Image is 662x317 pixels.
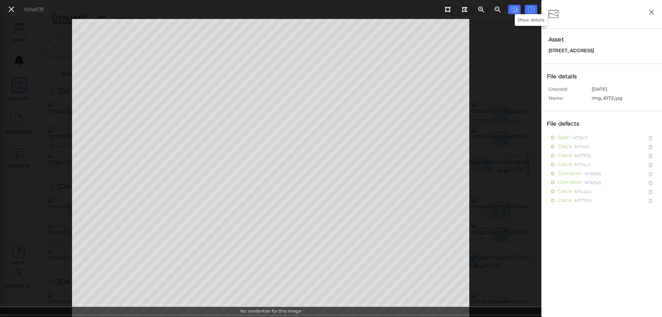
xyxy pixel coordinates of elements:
span: MT74c5 [574,160,591,169]
span: Corrosion [558,178,582,187]
span: MT4404 [574,187,592,196]
span: Name: [549,95,590,104]
iframe: Chat [633,286,657,312]
span: Crack [558,160,572,169]
span: img_6172.jpg [592,95,622,104]
span: Crack [558,142,572,151]
span: MT7700 [574,196,591,205]
span: Created: [549,86,590,95]
span: 0261 / County Road 1000 East [549,47,594,54]
span: Crack [558,151,572,160]
span: Crack [558,196,572,205]
div: File details [545,71,586,82]
span: MTd545 [585,178,601,187]
span: Spall [558,133,570,142]
span: MT7705 [574,151,591,160]
span: Asset [549,36,655,44]
span: MT1547 [573,133,588,142]
span: [DATE] [592,86,607,95]
div: File defects [545,118,588,130]
div: MAef3f [24,6,43,14]
span: Crack [558,187,572,196]
span: Corrosion [558,169,582,178]
span: MT1047 [574,142,590,151]
span: MTd685 [585,169,601,178]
